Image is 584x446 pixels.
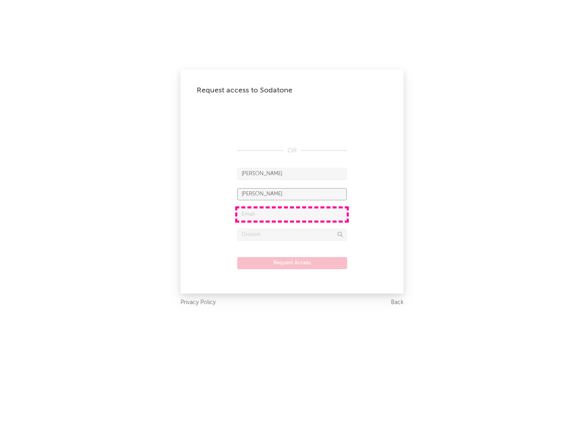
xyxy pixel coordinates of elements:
[197,86,387,95] div: Request access to Sodatone
[237,229,347,241] input: Division
[237,146,347,156] div: OR
[237,188,347,200] input: Last Name
[237,168,347,180] input: First Name
[237,257,347,269] button: Request Access
[237,208,347,221] input: Email
[180,298,216,308] a: Privacy Policy
[391,298,404,308] a: Back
